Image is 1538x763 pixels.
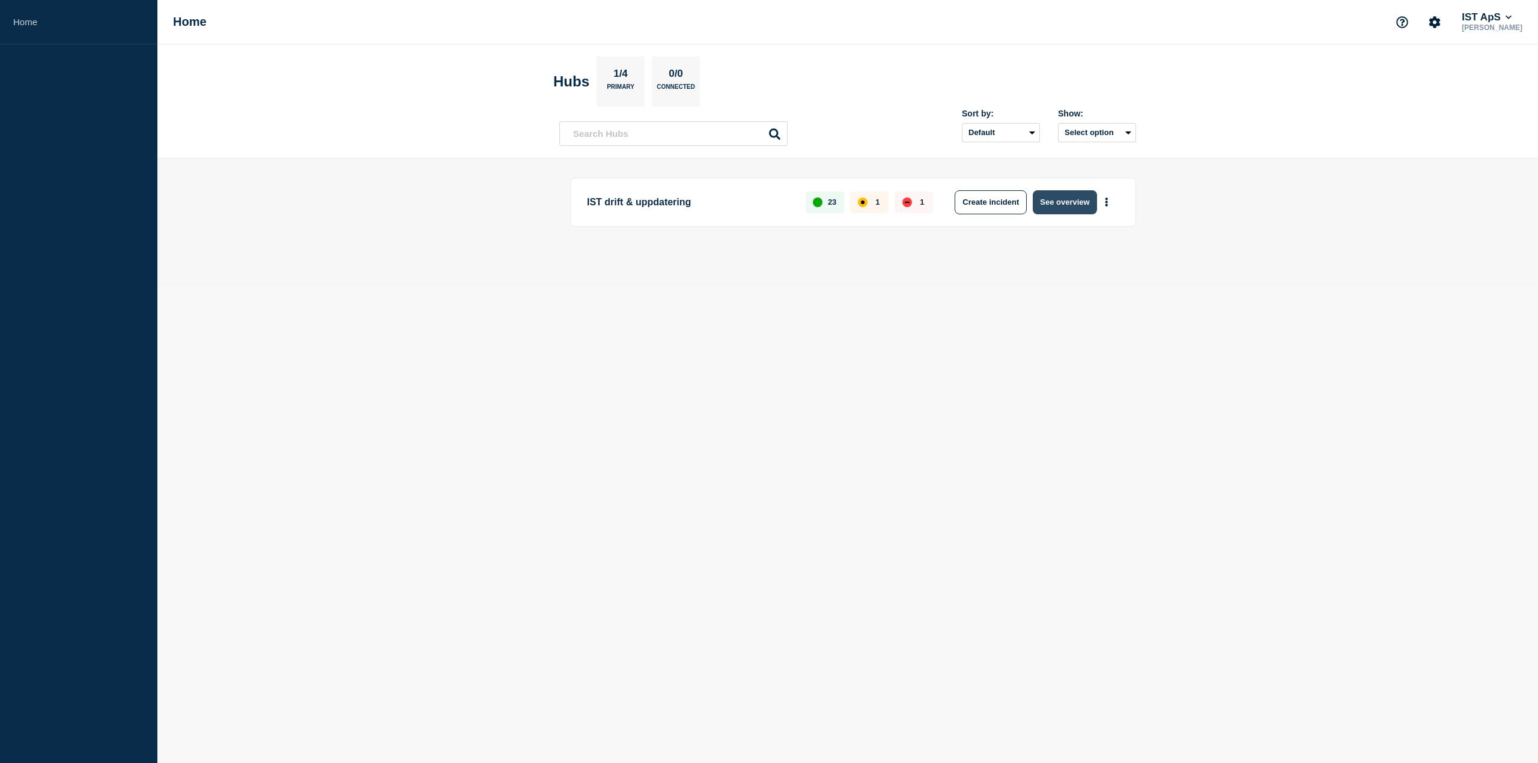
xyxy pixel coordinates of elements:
p: IST drift & uppdatering [587,190,792,214]
input: Search Hubs [559,121,788,146]
button: More actions [1099,191,1114,213]
p: 1 [920,198,924,207]
button: IST ApS [1459,11,1514,23]
div: Show: [1058,109,1136,118]
button: See overview [1033,190,1096,214]
p: 1 [875,198,880,207]
div: down [902,198,912,207]
div: Sort by: [962,109,1040,118]
h1: Home [173,15,207,29]
p: 23 [828,198,836,207]
p: 1/4 [609,68,633,83]
button: Account settings [1422,10,1447,35]
p: Primary [607,83,634,96]
p: [PERSON_NAME] [1459,23,1525,32]
div: up [813,198,822,207]
p: 0/0 [664,68,688,83]
button: Create incident [955,190,1027,214]
button: Support [1390,10,1415,35]
p: Connected [657,83,695,96]
div: affected [858,198,868,207]
select: Sort by [962,123,1040,142]
h2: Hubs [553,73,589,90]
button: Select option [1058,123,1136,142]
